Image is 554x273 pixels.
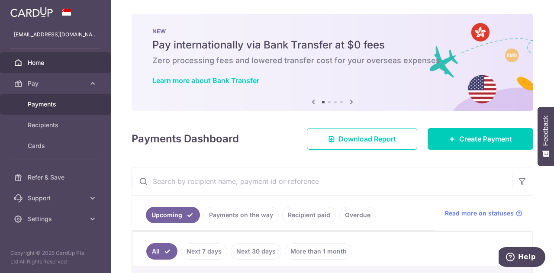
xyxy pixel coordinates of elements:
[307,128,417,150] a: Download Report
[146,243,177,260] a: All
[28,58,85,67] span: Home
[152,38,512,52] h5: Pay internationally via Bank Transfer at $0 fees
[339,207,376,223] a: Overdue
[132,14,533,111] img: Bank transfer banner
[285,243,352,260] a: More than 1 month
[459,134,512,144] span: Create Payment
[28,141,85,150] span: Cards
[10,7,53,17] img: CardUp
[338,134,396,144] span: Download Report
[28,121,85,129] span: Recipients
[152,28,512,35] p: NEW
[542,116,550,146] span: Feedback
[445,209,522,218] a: Read more on statuses
[203,207,279,223] a: Payments on the way
[231,243,281,260] a: Next 30 days
[445,209,514,218] span: Read more on statuses
[28,173,85,182] span: Refer & Save
[146,207,200,223] a: Upcoming
[28,100,85,109] span: Payments
[538,107,554,166] button: Feedback - Show survey
[499,247,545,269] iframe: Opens a widget where you can find more information
[282,207,336,223] a: Recipient paid
[132,167,512,195] input: Search by recipient name, payment id or reference
[152,55,512,66] h6: Zero processing fees and lowered transfer cost for your overseas expenses
[28,79,85,88] span: Pay
[181,243,227,260] a: Next 7 days
[28,215,85,223] span: Settings
[428,128,533,150] a: Create Payment
[152,76,259,85] a: Learn more about Bank Transfer
[132,131,239,147] h4: Payments Dashboard
[28,194,85,202] span: Support
[14,30,97,39] p: [EMAIL_ADDRESS][DOMAIN_NAME]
